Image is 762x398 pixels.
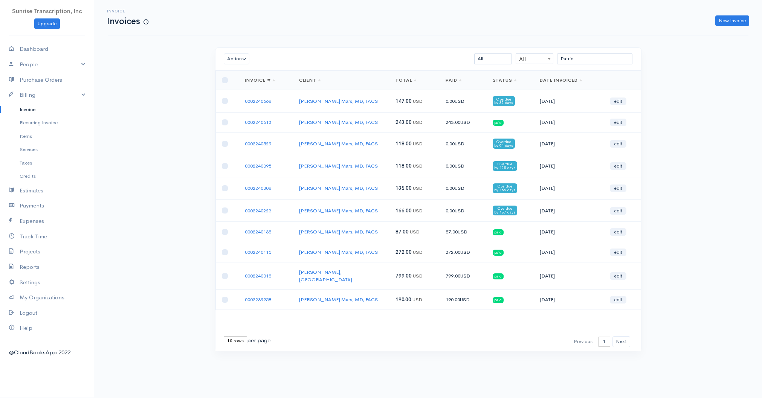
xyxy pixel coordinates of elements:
a: edit [610,249,626,256]
span: Overdue by 125 days [493,161,518,171]
h6: Invoice [107,9,148,13]
span: 87.00 [396,229,409,235]
a: 0002240115 [245,249,271,255]
td: 87.00 [440,222,486,242]
span: paid [493,273,504,279]
a: 0002240395 [245,163,271,169]
a: 0002240308 [245,185,271,191]
td: 0.00 [440,177,486,199]
span: paid [493,250,504,256]
span: 147.00 [396,98,412,104]
td: [DATE] [534,222,604,242]
span: paid [493,229,504,235]
span: 190.00 [396,296,411,303]
a: Client [299,77,321,83]
button: Action [224,53,250,64]
a: 0002239958 [245,296,271,303]
span: USD [413,119,423,125]
td: 272.00 [440,242,486,262]
span: USD [412,296,422,303]
span: USD [413,273,423,279]
td: [DATE] [534,112,604,133]
span: USD [455,98,464,104]
td: 0.00 [440,133,486,155]
a: edit [610,272,626,280]
a: [PERSON_NAME] Mars, MD, FACS [299,119,378,125]
a: edit [610,140,626,148]
td: [DATE] [534,155,604,177]
a: Paid [446,77,462,83]
span: USD [455,207,464,214]
span: USD [413,140,423,147]
a: edit [610,185,626,192]
span: How to create your first Invoice? [144,19,148,25]
span: Overdue by 156 days [493,183,518,193]
a: edit [610,98,626,105]
span: Overdue by 187 days [493,206,518,215]
a: [PERSON_NAME] Mars, MD, FACS [299,98,378,104]
div: per page [224,336,270,345]
span: 118.00 [396,163,412,169]
td: 243.00 [440,112,486,133]
a: [PERSON_NAME] Mars, MD, FACS [299,296,378,303]
td: 0.00 [440,155,486,177]
a: Invoice # [245,77,275,83]
span: Sunrise Transcription, Inc [12,8,82,15]
span: 272.00 [396,249,412,255]
a: Total [396,77,417,83]
a: New Invoice [715,15,749,26]
a: 0002240018 [245,273,271,279]
span: USD [410,229,420,235]
td: [DATE] [534,262,604,290]
a: 0002240138 [245,229,271,235]
td: [DATE] [534,242,604,262]
h1: Invoices [107,17,148,26]
span: USD [455,185,464,191]
a: [PERSON_NAME] Mars, MD, FACS [299,249,378,255]
a: 0002240223 [245,207,271,214]
a: edit [610,119,626,126]
span: 135.00 [396,185,412,191]
span: USD [460,249,470,255]
span: USD [413,207,423,214]
a: [PERSON_NAME] Mars, MD, FACS [299,229,378,235]
span: 166.00 [396,207,412,214]
td: 799.00 [440,262,486,290]
td: [DATE] [534,133,604,155]
span: USD [413,249,423,255]
span: Overdue by 91 days [493,139,515,148]
span: paid [493,297,504,303]
span: USD [460,273,470,279]
td: [DATE] [534,177,604,199]
span: 243.00 [396,119,412,125]
a: 0002240613 [245,119,271,125]
span: Overdue by 32 days [493,96,515,106]
td: 0.00 [440,90,486,112]
span: USD [458,229,467,235]
td: 0.00 [440,200,486,222]
a: Status [493,77,517,83]
a: [PERSON_NAME] Mars, MD, FACS [299,207,378,214]
span: USD [455,140,464,147]
td: 190.00 [440,290,486,310]
a: [PERSON_NAME] Mars, MD, FACS [299,140,378,147]
span: USD [460,296,470,303]
td: [DATE] [534,290,604,310]
a: edit [610,207,626,215]
a: [PERSON_NAME] Mars, MD, FACS [299,163,378,169]
a: 0002240529 [245,140,271,147]
span: USD [413,185,423,191]
a: edit [610,162,626,170]
div: @CloudBooksApp 2022 [9,348,85,357]
span: 799.00 [396,273,412,279]
a: [PERSON_NAME], [GEOGRAPHIC_DATA] [299,269,352,283]
span: USD [413,98,423,104]
input: Search [557,53,632,64]
td: [DATE] [534,200,604,222]
button: Next [612,336,630,347]
td: [DATE] [534,90,604,112]
a: [PERSON_NAME] Mars, MD, FACS [299,185,378,191]
span: 118.00 [396,140,412,147]
span: USD [460,119,470,125]
a: 0002240668 [245,98,271,104]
